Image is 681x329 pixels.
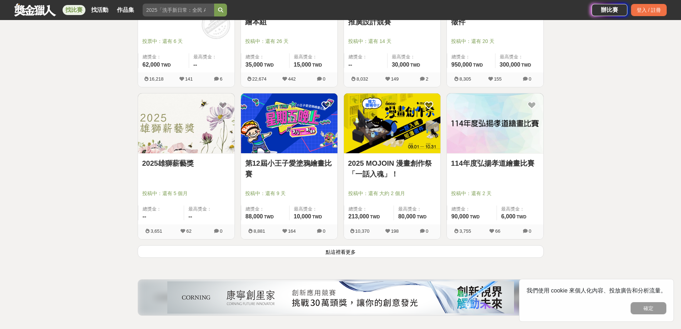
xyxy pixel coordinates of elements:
[138,245,544,258] button: 點這裡看更多
[186,228,191,234] span: 62
[88,5,111,15] a: 找活動
[323,76,325,82] span: 0
[527,287,666,294] span: 我們使用 cookie 來個人化內容、投放廣告和分析流量。
[220,76,222,82] span: 6
[161,63,171,68] span: TWD
[451,38,539,45] span: 投稿中：還有 20 天
[344,93,440,153] img: Cover Image
[521,63,531,68] span: TWD
[370,214,380,219] span: TWD
[494,76,502,82] span: 155
[349,53,383,61] span: 總獎金：
[631,302,666,314] button: 確定
[264,63,273,68] span: TWD
[391,76,399,82] span: 149
[348,190,436,197] span: 投稿中：還有 大約 2 個月
[470,214,479,219] span: TWD
[185,76,193,82] span: 141
[459,76,471,82] span: 8,305
[245,190,333,197] span: 投稿中：還有 9 天
[312,63,322,68] span: TWD
[188,205,230,213] span: 最高獎金：
[529,228,531,234] span: 0
[193,62,197,68] span: --
[294,213,311,219] span: 10,000
[398,213,416,219] span: 80,000
[188,213,192,219] span: --
[294,62,311,68] span: 15,000
[517,214,526,219] span: TWD
[114,5,137,15] a: 作品集
[294,53,333,61] span: 最高獎金：
[410,63,420,68] span: TWD
[392,53,436,61] span: 最高獎金：
[143,53,184,61] span: 總獎金：
[246,213,263,219] span: 88,000
[447,93,543,153] img: Cover Image
[349,213,369,219] span: 213,000
[348,38,436,45] span: 投稿中：還有 14 天
[473,63,483,68] span: TWD
[142,158,230,169] a: 2025雄獅薪藝獎
[143,213,147,219] span: --
[63,5,85,15] a: 找比賽
[264,214,273,219] span: TWD
[426,228,428,234] span: 0
[426,76,428,82] span: 2
[459,228,471,234] span: 3,755
[451,190,539,197] span: 投稿中：還有 2 天
[592,4,627,16] a: 辦比賽
[451,205,492,213] span: 總獎金：
[143,205,180,213] span: 總獎金：
[500,53,539,61] span: 最高獎金：
[246,53,285,61] span: 總獎金：
[245,38,333,45] span: 投稿中：還有 26 天
[500,62,520,68] span: 300,000
[501,205,539,213] span: 最高獎金：
[288,228,296,234] span: 164
[631,4,667,16] div: 登入 / 註冊
[355,228,370,234] span: 10,370
[356,76,368,82] span: 8,032
[246,62,263,68] span: 35,000
[391,228,399,234] span: 198
[193,53,230,61] span: 最高獎金：
[149,76,164,82] span: 16,218
[392,62,409,68] span: 30,000
[323,228,325,234] span: 0
[241,93,337,153] img: Cover Image
[451,62,472,68] span: 950,000
[245,158,333,179] a: 第12屆小王子愛塗鴉繪畫比賽
[150,228,162,234] span: 3,651
[348,158,436,179] a: 2025 MOJOIN 漫畫創作祭「一話入魂」！
[451,53,491,61] span: 總獎金：
[417,214,426,219] span: TWD
[142,38,230,45] span: 投票中：還有 6 天
[143,4,214,16] input: 2025「洗手新日常：全民 ALL IN」洗手歌全台徵選
[143,62,160,68] span: 62,000
[138,93,235,153] img: Cover Image
[529,76,531,82] span: 0
[349,205,389,213] span: 總獎金：
[288,76,296,82] span: 442
[451,158,539,169] a: 114年度弘揚孝道繪畫比賽
[398,205,436,213] span: 最高獎金：
[253,228,265,234] span: 8,881
[495,228,500,234] span: 66
[142,190,230,197] span: 投稿中：還有 5 個月
[252,76,267,82] span: 22,674
[312,214,322,219] span: TWD
[294,205,333,213] span: 最高獎金：
[220,228,222,234] span: 0
[451,213,469,219] span: 90,000
[167,281,514,314] img: 26832ba5-e3c6-4c80-9a06-d1bc5d39966c.png
[246,205,285,213] span: 總獎金：
[349,62,352,68] span: --
[501,213,515,219] span: 6,000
